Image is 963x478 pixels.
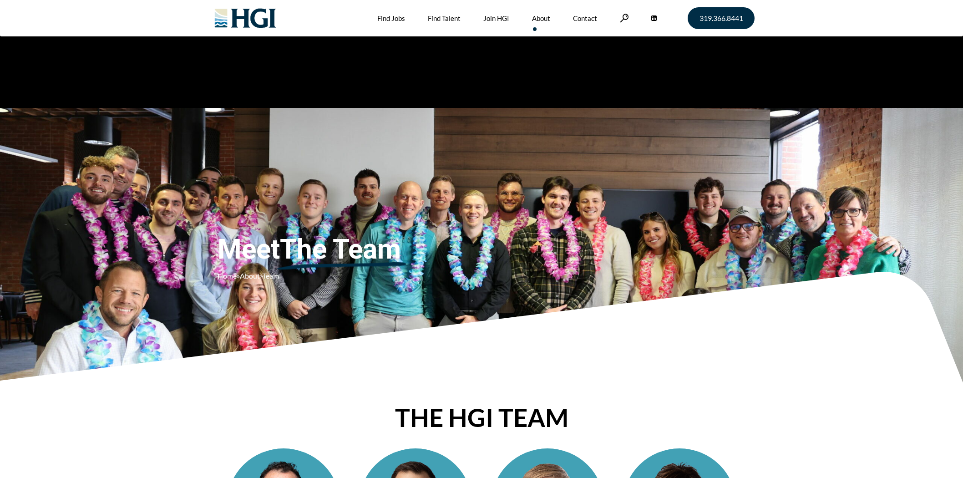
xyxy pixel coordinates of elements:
h2: THE HGI TEAM [222,405,741,430]
span: Team [263,271,279,280]
a: 319.366.8441 [688,7,755,29]
a: Home [218,271,237,280]
span: 319.366.8441 [699,15,743,22]
u: The Team [280,233,401,266]
a: Search [620,14,629,22]
span: Meet [218,233,463,266]
span: » » [218,271,279,280]
a: About [240,271,260,280]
